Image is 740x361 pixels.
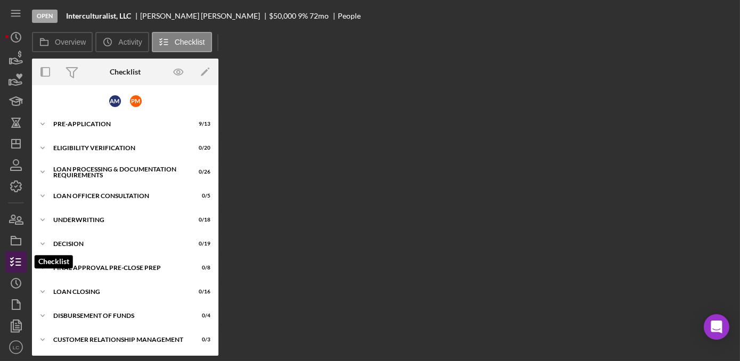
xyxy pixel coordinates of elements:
[53,166,184,178] div: Loan Processing & Documentation Requirements
[191,313,210,319] div: 0 / 4
[53,217,184,223] div: Underwriting
[191,169,210,175] div: 0 / 26
[95,32,149,52] button: Activity
[191,193,210,199] div: 0 / 5
[53,289,184,295] div: Loan Closing
[140,12,269,20] div: [PERSON_NAME] [PERSON_NAME]
[66,12,131,20] b: Interculturalist, LLC
[191,217,210,223] div: 0 / 18
[109,95,121,107] div: A M
[53,193,184,199] div: Loan Officer Consultation
[175,38,205,46] label: Checklist
[191,289,210,295] div: 0 / 16
[53,265,184,271] div: Final Approval Pre-Close Prep
[152,32,212,52] button: Checklist
[191,121,210,127] div: 9 / 13
[53,337,184,343] div: Customer Relationship Management
[13,344,19,350] text: LC
[704,314,729,340] div: Open Intercom Messenger
[53,121,184,127] div: Pre-Application
[32,10,58,23] div: Open
[118,38,142,46] label: Activity
[5,337,27,358] button: LC
[130,95,142,107] div: P M
[269,11,296,20] span: $50,000
[298,12,308,20] div: 9 %
[110,68,141,76] div: Checklist
[32,32,93,52] button: Overview
[191,241,210,247] div: 0 / 19
[53,313,184,319] div: Disbursement of Funds
[53,241,184,247] div: Decision
[191,145,210,151] div: 0 / 20
[310,12,329,20] div: 72 mo
[53,145,184,151] div: Eligibility Verification
[55,38,86,46] label: Overview
[191,337,210,343] div: 0 / 3
[191,265,210,271] div: 0 / 8
[338,12,361,20] div: People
